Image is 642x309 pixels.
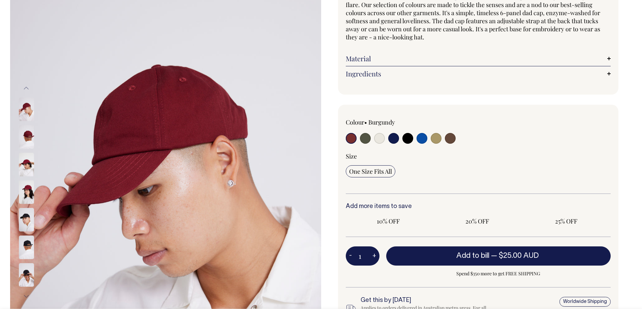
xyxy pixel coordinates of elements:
[361,297,491,304] h6: Get this by [DATE]
[435,215,520,227] input: 20% OFF
[21,80,31,96] button: Previous
[386,270,611,278] span: Spend $350 more to get FREE SHIPPING
[491,252,541,259] span: —
[499,252,539,259] span: $25.00 AUD
[346,70,611,78] a: Ingredients
[19,153,34,176] img: burgundy
[346,203,611,210] h6: Add more items to save
[349,167,392,175] span: One Size Fits All
[346,215,431,227] input: 10% OFF
[346,55,611,63] a: Material
[19,180,34,204] img: burgundy
[349,217,427,225] span: 10% OFF
[346,118,452,126] div: Colour
[346,152,611,160] div: Size
[369,249,379,263] button: +
[346,165,395,177] input: One Size Fits All
[21,289,31,304] button: Next
[386,246,611,265] button: Add to bill —$25.00 AUD
[456,252,489,259] span: Add to bill
[19,263,34,287] img: black
[19,208,34,232] img: black
[527,217,605,225] span: 25% OFF
[19,125,34,149] img: burgundy
[346,249,355,263] button: -
[19,98,34,121] img: burgundy
[368,118,395,126] label: Burgundy
[364,118,367,126] span: •
[438,217,516,225] span: 20% OFF
[19,236,34,259] img: black
[524,215,609,227] input: 25% OFF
